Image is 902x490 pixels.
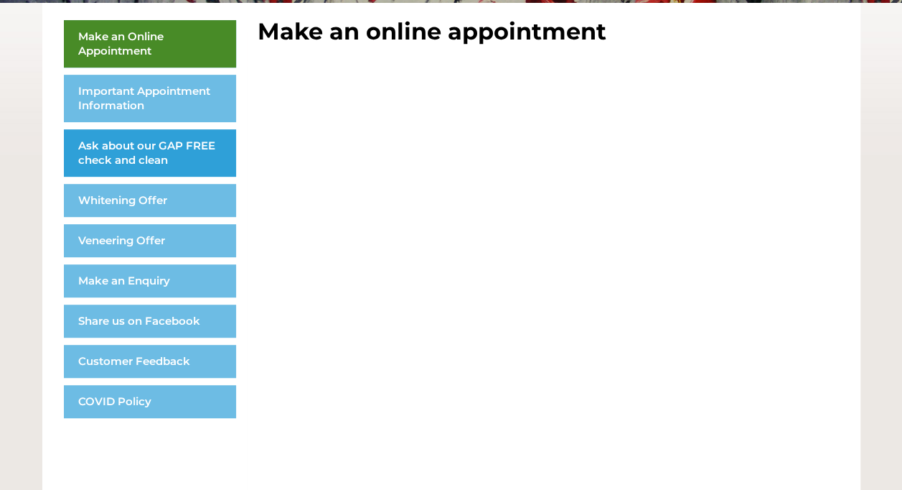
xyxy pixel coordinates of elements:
a: Ask about our GAP FREE check and clean [64,129,236,177]
a: COVID Policy [64,385,236,418]
a: Make an Online Appointment [64,20,236,68]
nav: Menu [64,20,236,418]
a: Whitening Offer [64,184,236,217]
h2: Make an online appointment [258,20,839,43]
a: Share us on Facebook [64,305,236,338]
a: Veneering Offer [64,224,236,257]
a: Customer Feedback [64,345,236,378]
a: Important Appointment Information [64,75,236,122]
a: Make an Enquiry [64,264,236,297]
